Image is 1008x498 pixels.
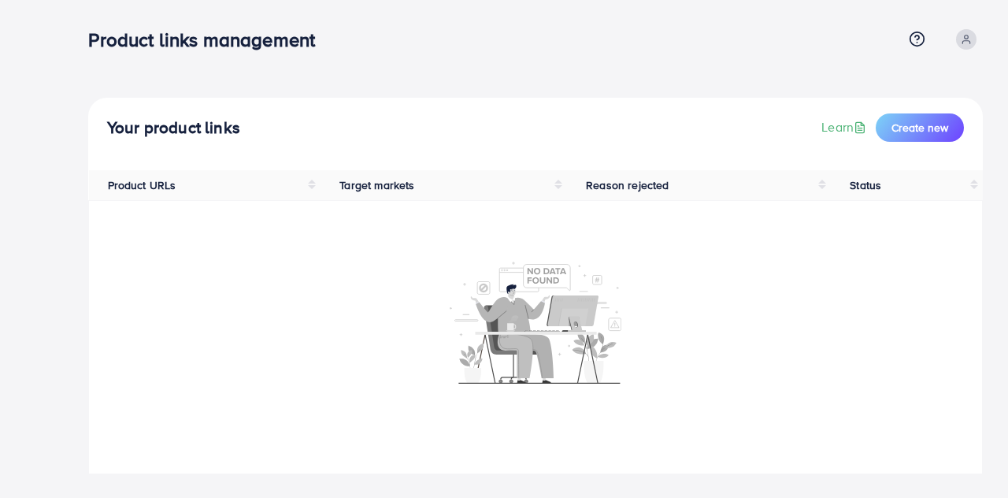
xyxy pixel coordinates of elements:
[339,177,414,193] span: Target markets
[88,28,328,51] h3: Product links management
[107,118,240,138] h4: Your product links
[450,260,621,384] img: No account
[108,177,176,193] span: Product URLs
[821,118,869,136] a: Learn
[891,120,948,136] span: Create new
[850,177,881,193] span: Status
[876,113,964,142] button: Create new
[586,177,669,193] span: Reason rejected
